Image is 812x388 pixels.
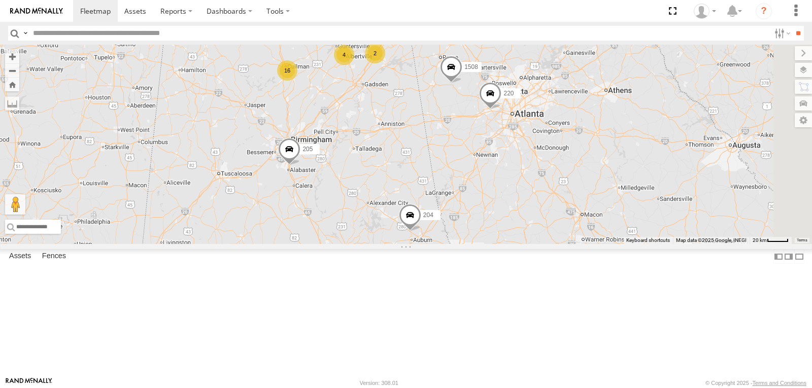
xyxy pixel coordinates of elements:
div: Version: 308.01 [360,380,398,386]
span: 20 km [753,237,767,243]
label: Dock Summary Table to the Right [784,249,794,264]
label: Assets [4,250,36,264]
label: Hide Summary Table [794,249,804,264]
button: Drag Pegman onto the map to open Street View [5,194,25,215]
button: Zoom in [5,50,19,63]
span: 1508 [464,63,478,70]
i: ? [756,3,772,19]
label: Measure [5,96,19,111]
span: 220 [503,89,514,96]
div: 2 [365,43,385,63]
label: Map Settings [795,113,812,127]
a: Terms and Conditions [753,380,806,386]
a: Terms (opens in new tab) [797,238,807,242]
label: Fences [37,250,71,264]
button: Keyboard shortcuts [626,237,670,244]
label: Search Query [21,26,29,41]
label: Dock Summary Table to the Left [773,249,784,264]
button: Zoom Home [5,78,19,91]
div: EDWARD EDMONDSON [690,4,720,19]
button: Zoom out [5,63,19,78]
label: Search Filter Options [770,26,792,41]
button: Map Scale: 20 km per 39 pixels [750,237,792,244]
div: 4 [334,45,354,65]
a: Visit our Website [6,378,52,388]
span: 205 [302,146,313,153]
div: 16 [277,60,297,81]
span: 204 [423,211,433,218]
span: Map data ©2025 Google, INEGI [676,237,747,243]
img: rand-logo.svg [10,8,63,15]
div: © Copyright 2025 - [705,380,806,386]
